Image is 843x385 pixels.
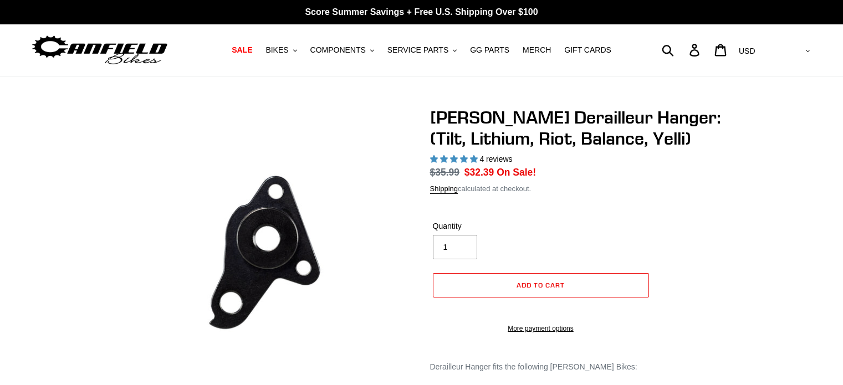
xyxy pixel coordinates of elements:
input: Search [668,38,696,62]
a: GG PARTS [464,43,515,58]
span: 4 reviews [479,155,512,163]
span: $32.39 [464,167,494,178]
label: Quantity [433,220,538,232]
button: BIKES [260,43,302,58]
a: GIFT CARDS [559,43,617,58]
button: Add to cart [433,273,649,297]
p: Derailleur Hanger fits the following [PERSON_NAME] Bikes: [430,361,724,373]
a: SALE [226,43,258,58]
span: MERCH [523,45,551,55]
span: SERVICE PARTS [387,45,448,55]
button: SERVICE PARTS [382,43,462,58]
span: 5.00 stars [430,155,480,163]
span: Add to cart [517,281,565,289]
div: calculated at checkout. [430,183,724,194]
span: SALE [232,45,252,55]
span: GIFT CARDS [564,45,611,55]
button: COMPONENTS [305,43,380,58]
a: MERCH [517,43,556,58]
h1: [PERSON_NAME] Derailleur Hanger: (Tilt, Lithium, Riot, Balance, Yelli) [430,107,724,150]
s: $35.99 [430,167,460,178]
img: Canfield Bikes [30,33,169,68]
span: COMPONENTS [310,45,366,55]
span: BIKES [265,45,288,55]
span: On Sale! [497,165,536,179]
a: More payment options [433,324,649,333]
a: Shipping [430,184,458,194]
span: GG PARTS [470,45,509,55]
